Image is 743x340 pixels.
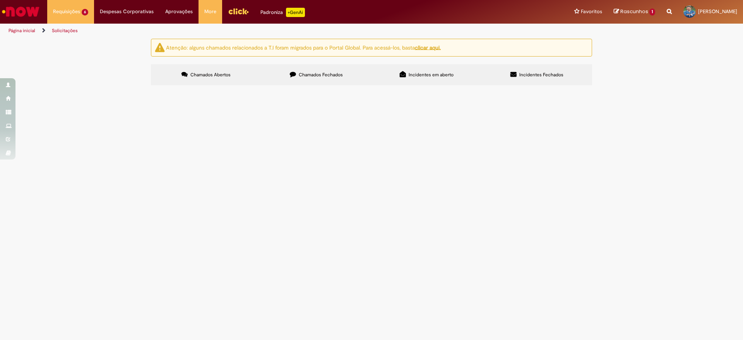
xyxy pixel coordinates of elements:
a: Solicitações [52,27,78,34]
span: Chamados Abertos [190,72,231,78]
a: Página inicial [9,27,35,34]
img: click_logo_yellow_360x200.png [228,5,249,17]
span: Chamados Fechados [299,72,343,78]
img: ServiceNow [1,4,41,19]
span: Favoritos [581,8,602,15]
p: +GenAi [286,8,305,17]
ng-bind-html: Atenção: alguns chamados relacionados a T.I foram migrados para o Portal Global. Para acessá-los,... [166,44,441,51]
span: 1 [649,9,655,15]
span: Rascunhos [620,8,648,15]
span: More [204,8,216,15]
span: Aprovações [165,8,193,15]
span: Incidentes Fechados [519,72,563,78]
ul: Trilhas de página [6,24,490,38]
span: Despesas Corporativas [100,8,154,15]
div: Padroniza [260,8,305,17]
a: clicar aqui. [415,44,441,51]
span: Requisições [53,8,80,15]
span: Incidentes em aberto [409,72,454,78]
a: Rascunhos [614,8,655,15]
span: [PERSON_NAME] [698,8,737,15]
span: 6 [82,9,88,15]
